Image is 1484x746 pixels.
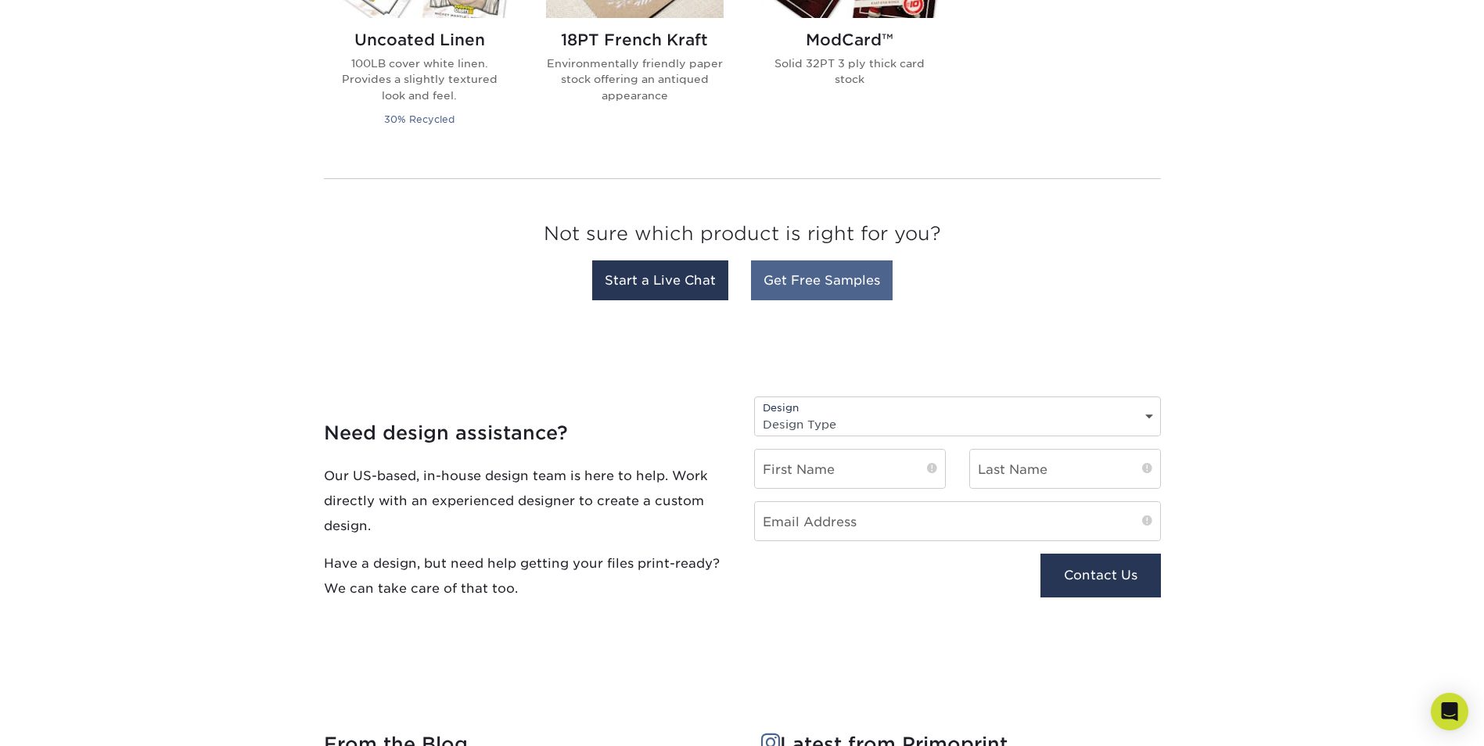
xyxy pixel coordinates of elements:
[331,56,508,103] p: 100LB cover white linen. Provides a slightly textured look and feel.
[751,260,893,300] a: Get Free Samples
[546,30,724,49] h2: 18PT French Kraft
[1431,693,1468,730] div: Open Intercom Messenger
[324,463,731,538] p: Our US-based, in-house design team is here to help. Work directly with an experienced designer to...
[324,551,731,601] p: Have a design, but need help getting your files print-ready? We can take care of that too.
[384,113,455,125] small: 30% Recycled
[761,56,939,88] p: Solid 32PT 3 ply thick card stock
[331,30,508,49] h2: Uncoated Linen
[1040,554,1160,597] button: Contact Us
[324,422,731,445] h4: Need design assistance?
[592,260,728,300] a: Start a Live Chat
[761,30,939,49] h2: ModCard™
[324,210,1161,264] h3: Not sure which product is right for you?
[754,554,964,608] iframe: reCAPTCHA
[546,56,724,103] p: Environmentally friendly paper stock offering an antiqued appearance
